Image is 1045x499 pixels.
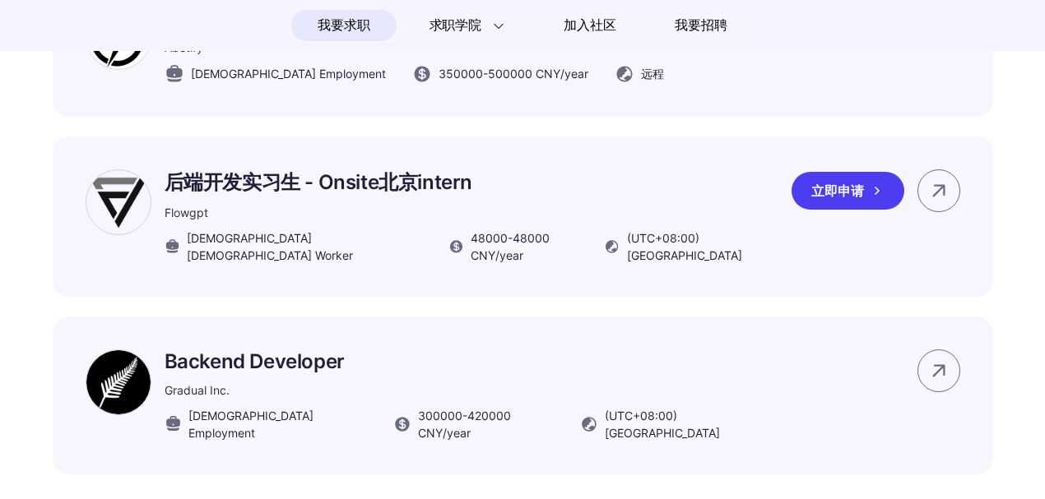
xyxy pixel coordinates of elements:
span: (UTC+08:00) [GEOGRAPHIC_DATA] [627,229,779,264]
span: 远程 [641,65,664,82]
span: [DEMOGRAPHIC_DATA] [DEMOGRAPHIC_DATA] Worker [187,229,422,264]
span: Gradual Inc. [165,383,230,397]
span: 我要求职 [318,12,369,39]
span: 我要招聘 [675,16,727,35]
p: 后端开发实习生 - Onsite北京intern [165,169,779,196]
p: Backend Developer [165,349,779,373]
span: [DEMOGRAPHIC_DATA] Employment [191,65,386,82]
span: [DEMOGRAPHIC_DATA] Employment [188,407,366,441]
a: 立即申请 [792,172,917,210]
div: 立即申请 [792,172,904,210]
span: Abotify [165,40,203,54]
span: 350000 - 500000 CNY /year [439,65,588,82]
span: 求职学院 [430,16,481,35]
span: 48000 - 48000 CNY /year [471,229,578,264]
span: 加入社区 [564,12,615,39]
span: 300000 - 420000 CNY /year [418,407,554,441]
span: Flowgpt [165,206,208,219]
span: (UTC+08:00) [GEOGRAPHIC_DATA] [605,407,779,441]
